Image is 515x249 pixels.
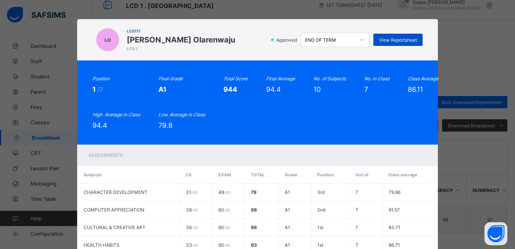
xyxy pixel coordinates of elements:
[484,222,507,245] button: Open asap
[355,225,358,230] span: 7
[317,242,323,248] span: 1st
[186,225,198,230] span: 36
[379,37,417,43] span: View Reportsheet
[305,37,355,43] div: END OF TERM
[158,85,166,93] span: A1
[92,85,97,93] span: 1
[285,189,290,195] span: A1
[251,207,257,213] span: 98
[84,207,144,213] span: COMPUTER APPRECIATION
[84,189,147,195] span: CHARACTER DEVELOPMENT
[158,121,173,129] span: 79.8
[192,208,198,212] span: / 40
[191,190,197,195] span: / 40
[223,76,248,81] i: Total Score
[285,172,297,177] span: Grade
[218,207,230,213] span: 60
[251,172,265,177] span: Total
[218,189,230,195] span: 48
[127,35,235,44] span: [PERSON_NAME] Olarenwaju
[389,207,400,213] span: 91.57
[266,76,295,81] i: Final Average
[186,242,198,248] span: 33
[89,152,123,158] span: Assessments
[251,242,257,248] span: 93
[285,242,290,248] span: A1
[276,37,299,43] span: Approved
[355,189,358,195] span: 7
[251,189,257,195] span: 79
[389,189,400,195] span: 79.86
[355,172,368,177] span: Out of
[84,225,145,230] span: CULTURAL & CREATIVE ART
[223,85,237,93] span: 944
[127,29,235,33] span: LCD111
[97,86,103,93] span: /7
[224,243,230,247] span: / 60
[317,172,334,177] span: Position
[92,76,110,81] i: Position
[224,208,230,212] span: / 60
[285,207,290,213] span: A1
[355,207,358,213] span: 7
[408,85,423,93] span: 86.11
[266,85,281,93] span: 94.4
[317,225,323,230] span: 1st
[389,225,400,230] span: 83.71
[364,76,389,81] i: No. in Class
[389,242,400,248] span: 86.71
[313,76,346,81] i: No. of Subjects
[317,207,325,213] span: 2nd
[224,225,230,230] span: / 60
[186,172,192,177] span: CA
[218,225,230,230] span: 60
[285,225,290,230] span: A1
[251,225,257,230] span: 96
[388,172,417,177] span: Class average
[317,189,324,195] span: 3rd
[364,85,368,93] span: 7
[218,242,230,248] span: 60
[186,189,197,195] span: 31
[127,46,235,51] span: LCD 1 .
[105,37,111,43] span: LO
[84,242,119,248] span: HEALTH HABITS
[313,85,321,93] span: 10
[192,243,198,247] span: / 40
[158,112,205,117] i: Low. Average in Class
[92,112,140,117] i: High. Average in Class
[158,76,183,81] i: Final Grade
[355,242,358,248] span: 7
[186,207,198,213] span: 38
[92,121,107,129] span: 94.4
[408,76,438,81] i: Class Average
[218,172,231,177] span: EXAM
[192,225,198,230] span: / 40
[84,172,102,177] span: Subjects
[224,190,230,195] span: / 60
